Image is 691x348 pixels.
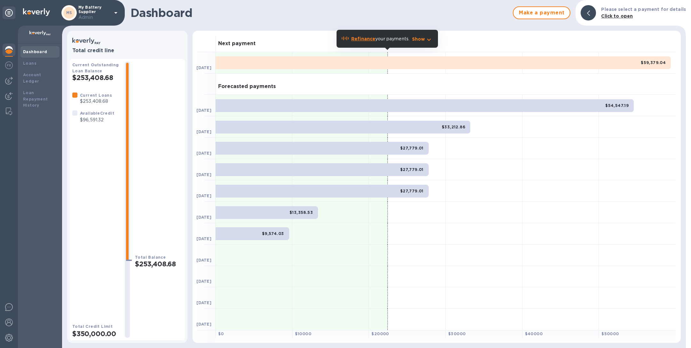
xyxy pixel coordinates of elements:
b: $ 0 [218,331,224,336]
p: My Battery Supplier [78,5,110,21]
b: [DATE] [196,151,211,156]
b: Total Balance [135,255,166,260]
img: Logo [23,8,50,16]
b: [DATE] [196,300,211,305]
b: [DATE] [196,108,211,113]
b: [DATE] [196,258,211,263]
p: $253,408.68 [80,98,112,105]
b: [DATE] [196,65,211,70]
b: Loans [23,61,36,66]
button: Make a payment [513,6,570,19]
b: [DATE] [196,279,211,284]
b: $9,574.03 [262,231,284,236]
p: $96,591.32 [80,117,114,123]
b: $ 10000 [295,331,311,336]
b: $ 30000 [448,331,465,336]
b: Account Ledger [23,72,41,84]
h2: $350,000.00 [72,330,120,338]
b: $27,779.01 [400,167,424,172]
b: [DATE] [196,236,211,241]
b: Total Credit Limit [72,324,113,329]
b: [DATE] [196,172,211,177]
b: [DATE] [196,322,211,327]
b: Current Outstanding Loan Balance [72,62,119,73]
b: $ 20000 [371,331,389,336]
b: Current Loans [80,93,112,98]
p: Show [412,36,425,42]
h3: Forecasted payments [218,84,276,90]
button: Show [412,36,433,42]
b: $54,547.19 [605,103,629,108]
h2: $253,408.68 [135,260,182,268]
b: $27,779.01 [400,189,424,193]
b: [DATE] [196,129,211,134]
b: $33,212.86 [442,125,465,129]
h2: $253,408.68 [72,74,120,82]
b: Available Credit [80,111,114,116]
b: [DATE] [196,193,211,198]
b: $ 40000 [525,331,543,336]
span: Make a payment [519,9,565,17]
div: Unpin categories [3,6,15,19]
b: $27,779.01 [400,146,424,150]
b: Refinance [351,36,375,41]
b: MS [66,10,72,15]
b: Loan Repayment History [23,90,48,108]
b: Please select a payment for details [601,7,686,12]
h1: Dashboard [131,6,510,20]
p: your payments. [351,36,409,42]
h3: Total credit line [72,48,182,54]
h3: Next payment [218,41,256,47]
b: Dashboard [23,49,47,54]
b: $59,379.04 [641,60,666,65]
b: $ 50000 [601,331,619,336]
b: Click to open [601,13,633,19]
b: [DATE] [196,215,211,220]
p: Admin [78,14,110,21]
img: Foreign exchange [5,61,13,69]
b: $13,358.53 [290,210,313,215]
